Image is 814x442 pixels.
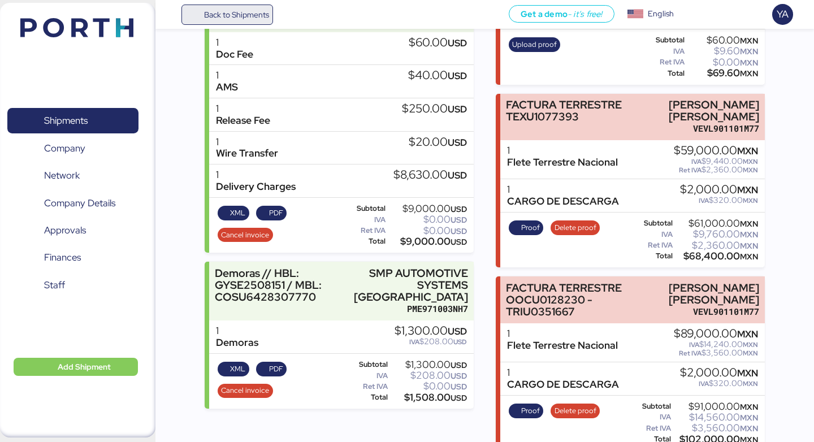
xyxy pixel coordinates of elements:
div: $1,300.00 [390,361,467,369]
div: $40.00 [408,70,467,82]
div: $20.00 [409,136,467,149]
span: MXN [737,367,758,379]
span: XML [230,363,245,375]
div: 1 [507,328,618,340]
div: $60.00 [687,36,758,45]
div: $2,000.00 [680,184,758,196]
div: $0.00 [390,382,467,391]
span: USD [453,337,467,346]
span: Ret IVA [679,349,702,358]
span: MXN [743,196,758,205]
span: XML [230,207,245,219]
div: PME971003NH7 [350,303,468,315]
span: USD [451,382,467,392]
span: USD [448,103,467,115]
div: 1 [216,325,258,337]
span: MXN [740,219,758,229]
div: [PERSON_NAME] [PERSON_NAME] [638,99,759,123]
span: MXN [740,423,758,434]
div: AMS [216,81,238,93]
span: USD [451,393,467,403]
span: USD [451,371,467,381]
a: Finances [7,245,138,271]
div: CARGO DE DESCARGA [507,379,619,391]
span: IVA [699,379,709,388]
button: Delete proof [551,404,600,418]
span: PDF [269,363,283,375]
div: Total [636,70,685,77]
span: MXN [740,58,758,68]
span: Proof [521,222,540,234]
span: Finances [44,249,81,266]
span: IVA [699,196,709,205]
button: Delete proof [551,220,600,235]
button: XML [218,206,249,220]
span: Cancel invoice [221,229,269,241]
div: $68,400.00 [675,252,758,261]
div: $0.00 [388,215,467,224]
div: SMP AUTOMOTIVE SYSTEMS [GEOGRAPHIC_DATA] [350,267,468,303]
div: 1 [507,184,619,196]
span: Approvals [44,222,86,239]
div: English [648,8,674,20]
div: $60.00 [409,37,467,49]
div: $59,000.00 [674,145,758,157]
span: Cancel invoice [221,384,269,397]
span: Back to Shipments [204,8,269,21]
div: $2,000.00 [680,367,758,379]
div: $3,560.00 [674,349,758,357]
span: MXN [740,252,758,262]
div: Doc Fee [216,49,253,60]
button: PDF [256,362,287,376]
span: USD [448,325,467,337]
span: MXN [737,145,758,157]
span: USD [451,360,467,370]
button: Proof [509,220,544,235]
div: $9,000.00 [388,205,467,213]
span: MXN [743,379,758,388]
div: IVA [636,413,671,421]
span: MXN [743,349,758,358]
div: 1 [216,103,270,115]
span: MXN [740,46,758,57]
div: Ret IVA [345,383,388,391]
span: Shipments [44,112,88,129]
div: $9,000.00 [388,237,467,246]
div: Release Fee [216,115,270,127]
div: $91,000.00 [673,402,758,411]
span: USD [448,169,467,181]
div: Subtotal [636,219,673,227]
span: Add Shipment [58,360,111,374]
span: MXN [737,328,758,340]
span: MXN [743,340,758,349]
span: YA [777,7,789,21]
div: Subtotal [345,361,388,369]
div: 1 [216,70,238,81]
span: MXN [740,241,758,251]
div: IVA [636,231,673,239]
a: Back to Shipments [181,5,274,25]
div: Wire Transfer [216,148,278,159]
button: Proof [509,404,544,418]
a: Approvals [7,218,138,244]
div: $320.00 [680,196,758,205]
span: USD [451,215,467,225]
span: USD [448,136,467,149]
span: Delete proof [555,405,596,417]
div: Flete Terrestre Nacional [507,340,618,352]
div: Subtotal [636,36,685,44]
div: $9,440.00 [674,157,758,166]
span: Network [44,167,80,184]
div: $8,630.00 [393,169,467,181]
div: Total [636,252,673,260]
a: Shipments [7,108,138,134]
div: $9.60 [687,47,758,55]
div: Total [345,237,386,245]
div: 1 [507,367,619,379]
button: Add Shipment [14,358,138,376]
span: Upload proof [512,38,557,51]
div: $14,560.00 [673,413,758,422]
span: MXN [743,157,758,166]
div: $14,240.00 [674,340,758,349]
span: USD [448,70,467,82]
